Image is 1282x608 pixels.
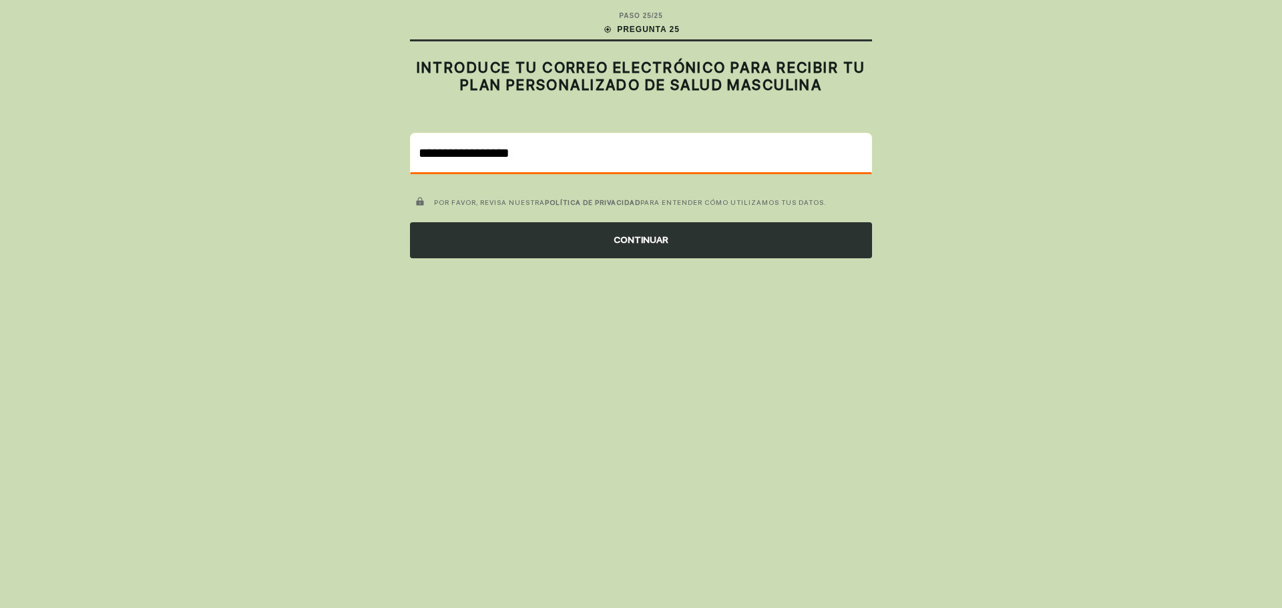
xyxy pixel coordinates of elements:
font: POR FAVOR, REVISA NUESTRA [434,198,545,206]
font: PREGUNTA 25 [617,25,680,34]
font: 25 [654,12,663,19]
font: INTRODUCE TU CORREO ELECTRÓNICO PARA RECIBIR TU PLAN PERSONALIZADO DE SALUD MASCULINA [417,59,866,93]
font: / [652,12,654,19]
font: CONTINUAR [614,234,668,245]
font: PARA ENTENDER CÓMO UTILIZAMOS TUS DATOS. [640,198,827,206]
font: 25 [643,12,652,19]
a: POLÍTICA DE PRIVACIDAD [545,198,640,206]
font: PASO [619,12,640,19]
